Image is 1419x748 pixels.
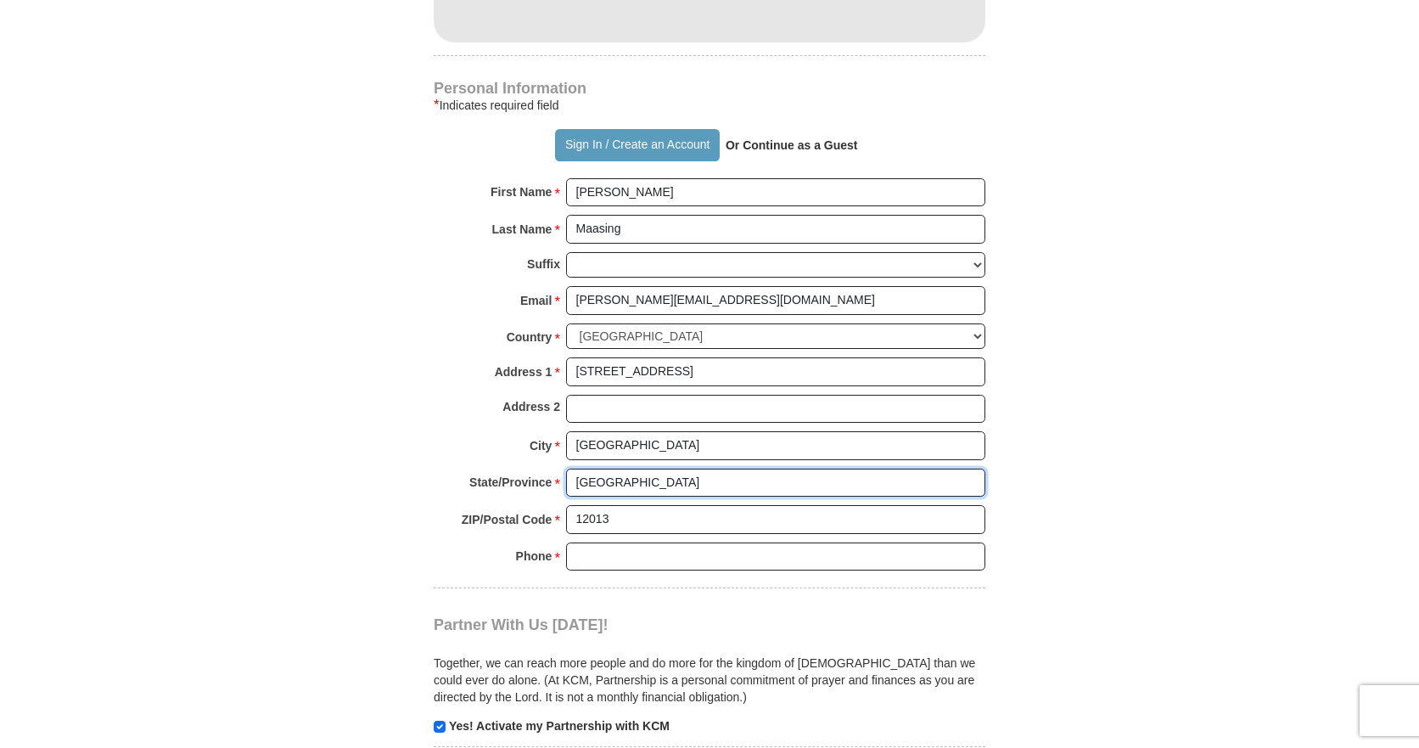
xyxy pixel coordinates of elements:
[516,544,552,568] strong: Phone
[502,395,560,419] strong: Address 2
[507,325,552,349] strong: Country
[449,719,670,733] strong: Yes! Activate my Partnership with KCM
[492,217,552,241] strong: Last Name
[530,434,552,458] strong: City
[434,95,985,115] div: Indicates required field
[434,616,609,633] span: Partner With Us [DATE]!
[434,82,985,95] h4: Personal Information
[726,138,858,152] strong: Or Continue as a Guest
[469,470,552,494] strong: State/Province
[491,180,552,204] strong: First Name
[434,655,985,706] p: Together, we can reach more people and do more for the kingdom of [DEMOGRAPHIC_DATA] than we coul...
[462,508,552,531] strong: ZIP/Postal Code
[527,252,560,276] strong: Suffix
[520,289,552,312] strong: Email
[555,129,719,161] button: Sign In / Create an Account
[495,360,552,384] strong: Address 1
